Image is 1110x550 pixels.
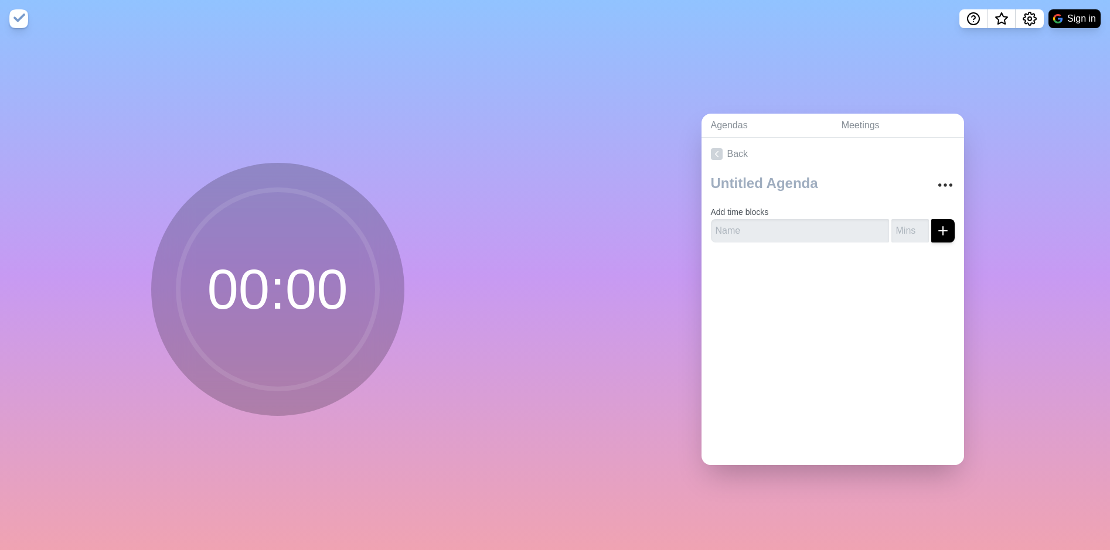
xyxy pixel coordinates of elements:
input: Name [711,219,889,242]
img: google logo [1053,14,1063,23]
a: Back [702,138,964,170]
a: Meetings [832,114,964,138]
button: Sign in [1048,9,1101,28]
button: What’s new [988,9,1016,28]
button: Settings [1016,9,1044,28]
img: timeblocks logo [9,9,28,28]
button: More [934,173,957,197]
label: Add time blocks [711,207,769,217]
input: Mins [891,219,929,242]
button: Help [959,9,988,28]
a: Agendas [702,114,832,138]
